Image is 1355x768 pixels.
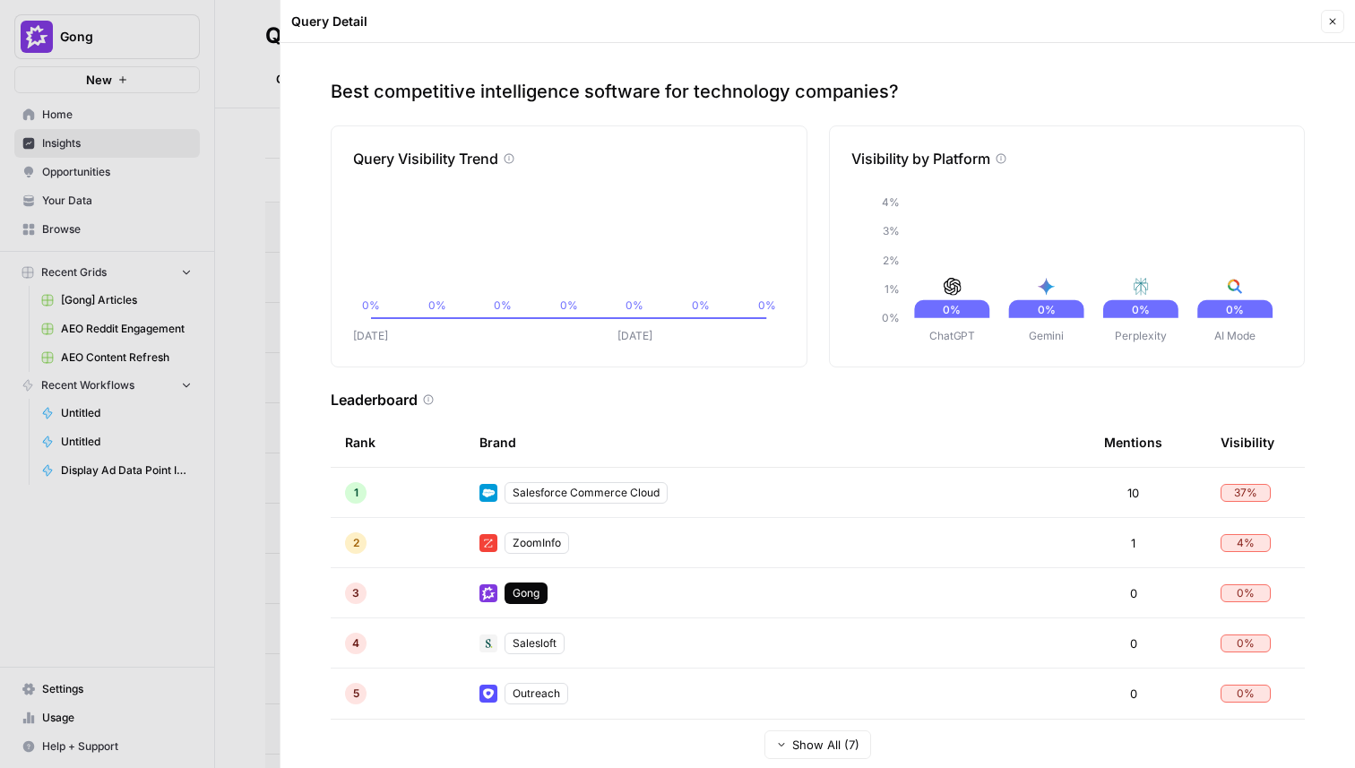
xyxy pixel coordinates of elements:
span: 0 [1130,634,1137,652]
div: ZoomInfo [505,532,569,554]
tspan: 0% [626,298,643,312]
tspan: 0% [758,298,776,312]
div: Outreach [505,683,568,704]
div: Mentions [1104,418,1162,467]
div: Visibility [1221,418,1274,467]
p: Visibility by Platform [851,148,990,169]
span: 0 % [1237,686,1255,702]
span: 3 [352,585,359,601]
tspan: 0% [692,298,710,312]
span: 2 [353,535,359,551]
text: 0% [943,303,961,316]
span: 0 [1130,584,1137,602]
tspan: 4% [881,195,899,209]
img: vpq3xj2nnch2e2ivhsgwmf7hbkjf [479,634,497,652]
tspan: 0% [560,298,578,312]
text: 0% [1037,303,1055,316]
button: Show All (7) [764,730,871,759]
tspan: [DATE] [353,329,388,342]
span: 1 [354,485,358,501]
tspan: Perplexity [1115,329,1167,342]
div: Salesloft [505,633,565,654]
div: Rank [345,418,375,467]
span: Show All (7) [792,736,859,754]
tspan: 3% [882,225,899,238]
span: 37 % [1234,485,1257,501]
h3: Leaderboard [331,389,418,410]
p: Best competitive intelligence software for technology companies? [331,79,1305,104]
tspan: AI Mode [1214,329,1256,342]
tspan: 0% [494,298,512,312]
tspan: 0% [428,298,446,312]
img: hcm4s7ic2xq26rsmuray6dv1kquq [479,534,497,552]
tspan: 1% [884,282,899,296]
div: Salesforce Commerce Cloud [505,482,668,504]
span: 5 [353,686,359,702]
tspan: 0% [881,311,899,324]
tspan: [DATE] [617,329,652,342]
tspan: 0% [362,298,380,312]
tspan: 2% [882,254,899,267]
span: 0 [1130,685,1137,703]
span: 1 [1131,534,1135,552]
span: 4 [352,635,359,652]
div: Query Detail [291,13,1316,30]
img: t5ivhg8jor0zzagzc03mug4u0re5 [479,484,497,502]
text: 0% [1132,303,1150,316]
span: 4 % [1237,535,1255,551]
tspan: ChatGPT [928,329,975,342]
tspan: Gemini [1029,329,1064,342]
span: 0 % [1237,635,1255,652]
img: hqfc7lxcqkggco7ktn8he1iiiia8 [479,685,497,703]
span: 10 [1127,484,1139,502]
p: Query Visibility Trend [353,148,498,169]
span: 0 % [1237,585,1255,601]
div: Gong [505,582,548,604]
text: 0% [1226,303,1244,316]
img: w6cjb6u2gvpdnjw72qw8i2q5f3eb [479,584,497,602]
div: Brand [479,418,1075,467]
